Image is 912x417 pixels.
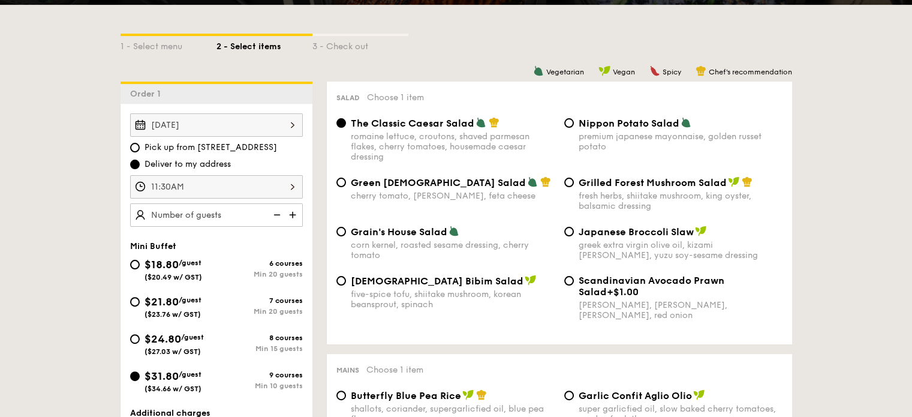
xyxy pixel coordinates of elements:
[130,175,303,199] input: Event time
[336,94,360,102] span: Salad
[579,131,782,152] div: premium japanese mayonnaise, golden russet potato
[564,118,574,128] input: Nippon Potato Saladpremium japanese mayonnaise, golden russet potato
[607,286,639,298] span: +$1.00
[475,117,486,128] img: icon-vegetarian.fe4039eb.svg
[696,65,706,76] img: icon-chef-hat.a58ddaea.svg
[145,332,181,346] span: $24.80
[579,240,782,260] div: greek extra virgin olive oil, kizami [PERSON_NAME], yuzu soy-sesame dressing
[267,203,285,226] img: icon-reduce.1d2dbef1.svg
[351,289,555,310] div: five-spice tofu, shiitake mushroom, korean beansprout, spinach
[336,227,346,236] input: Grain's House Saladcorn kernel, roasted sesame dressing, cherry tomato
[216,259,303,268] div: 6 courses
[693,389,705,400] img: icon-vegan.f8ff3823.svg
[216,371,303,379] div: 9 courses
[130,260,140,269] input: $18.80/guest($20.49 w/ GST)6 coursesMin 20 guests
[709,68,792,76] span: Chef's recommendation
[695,226,707,236] img: icon-vegan.f8ff3823.svg
[130,334,140,344] input: $24.80/guest($27.03 w/ GST)8 coursesMin 15 guests
[663,68,681,76] span: Spicy
[179,259,201,267] span: /guest
[351,390,461,401] span: Butterfly Blue Pea Rice
[179,296,201,304] span: /guest
[351,275,523,287] span: [DEMOGRAPHIC_DATA] Bibim Salad
[351,177,526,188] span: Green [DEMOGRAPHIC_DATA] Salad
[579,226,694,238] span: Japanese Broccoli Slaw
[285,203,303,226] img: icon-add.58712e84.svg
[336,366,359,374] span: Mains
[579,300,782,320] div: [PERSON_NAME], [PERSON_NAME], [PERSON_NAME], red onion
[179,370,201,379] span: /guest
[367,92,424,103] span: Choose 1 item
[649,65,660,76] img: icon-spicy.37a8142b.svg
[145,385,201,393] span: ($34.66 w/ GST)
[366,365,423,375] span: Choose 1 item
[462,389,474,400] img: icon-vegan.f8ff3823.svg
[145,370,179,383] span: $31.80
[216,270,303,278] div: Min 20 guests
[336,178,346,187] input: Green [DEMOGRAPHIC_DATA] Saladcherry tomato, [PERSON_NAME], feta cheese
[489,117,499,128] img: icon-chef-hat.a58ddaea.svg
[336,118,346,128] input: The Classic Caesar Saladromaine lettuce, croutons, shaved parmesan flakes, cherry tomatoes, house...
[564,227,574,236] input: Japanese Broccoli Slawgreek extra virgin olive oil, kizami [PERSON_NAME], yuzu soy-sesame dressing
[145,273,202,281] span: ($20.49 w/ GST)
[216,382,303,390] div: Min 10 guests
[351,118,474,129] span: The Classic Caesar Salad
[145,142,277,154] span: Pick up from [STREET_ADDRESS]
[579,177,727,188] span: Grilled Forest Mushroom Salad
[130,297,140,307] input: $21.80/guest($23.76 w/ GST)7 coursesMin 20 guests
[564,276,574,286] input: Scandinavian Avocado Prawn Salad+$1.00[PERSON_NAME], [PERSON_NAME], [PERSON_NAME], red onion
[525,275,537,286] img: icon-vegan.f8ff3823.svg
[130,89,165,99] span: Order 1
[579,191,782,211] div: fresh herbs, shiitake mushroom, king oyster, balsamic dressing
[564,178,574,187] input: Grilled Forest Mushroom Saladfresh herbs, shiitake mushroom, king oyster, balsamic dressing
[216,296,303,305] div: 7 courses
[130,241,176,251] span: Mini Buffet
[540,176,551,187] img: icon-chef-hat.a58ddaea.svg
[130,203,303,227] input: Number of guests
[351,226,447,238] span: Grain's House Salad
[728,176,740,187] img: icon-vegan.f8ff3823.svg
[145,158,231,170] span: Deliver to my address
[216,36,312,53] div: 2 - Select items
[527,176,538,187] img: icon-vegetarian.fe4039eb.svg
[564,391,574,400] input: Garlic Confit Aglio Oliosuper garlicfied oil, slow baked cherry tomatoes, garden fresh thyme
[336,276,346,286] input: [DEMOGRAPHIC_DATA] Bibim Saladfive-spice tofu, shiitake mushroom, korean beansprout, spinach
[216,334,303,342] div: 8 courses
[216,307,303,316] div: Min 20 guests
[546,68,584,76] span: Vegetarian
[533,65,544,76] img: icon-vegetarian.fe4039eb.svg
[598,65,610,76] img: icon-vegan.f8ff3823.svg
[742,176,753,187] img: icon-chef-hat.a58ddaea.svg
[130,143,140,152] input: Pick up from [STREET_ADDRESS]
[130,113,303,137] input: Event date
[351,191,555,201] div: cherry tomato, [PERSON_NAME], feta cheese
[145,310,201,319] span: ($23.76 w/ GST)
[145,258,179,271] span: $18.80
[351,240,555,260] div: corn kernel, roasted sesame dressing, cherry tomato
[579,275,724,298] span: Scandinavian Avocado Prawn Salad
[121,36,216,53] div: 1 - Select menu
[145,347,201,356] span: ($27.03 w/ GST)
[579,390,692,401] span: Garlic Confit Aglio Olio
[145,295,179,308] span: $21.80
[579,118,679,129] span: Nippon Potato Salad
[312,36,408,53] div: 3 - Check out
[351,131,555,162] div: romaine lettuce, croutons, shaved parmesan flakes, cherry tomatoes, housemade caesar dressing
[613,68,635,76] span: Vegan
[681,117,691,128] img: icon-vegetarian.fe4039eb.svg
[130,371,140,381] input: $31.80/guest($34.66 w/ GST)9 coursesMin 10 guests
[336,391,346,400] input: Butterfly Blue Pea Riceshallots, coriander, supergarlicfied oil, blue pea flower
[476,389,487,400] img: icon-chef-hat.a58ddaea.svg
[216,344,303,353] div: Min 15 guests
[181,333,204,341] span: /guest
[130,160,140,169] input: Deliver to my address
[449,226,459,236] img: icon-vegetarian.fe4039eb.svg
